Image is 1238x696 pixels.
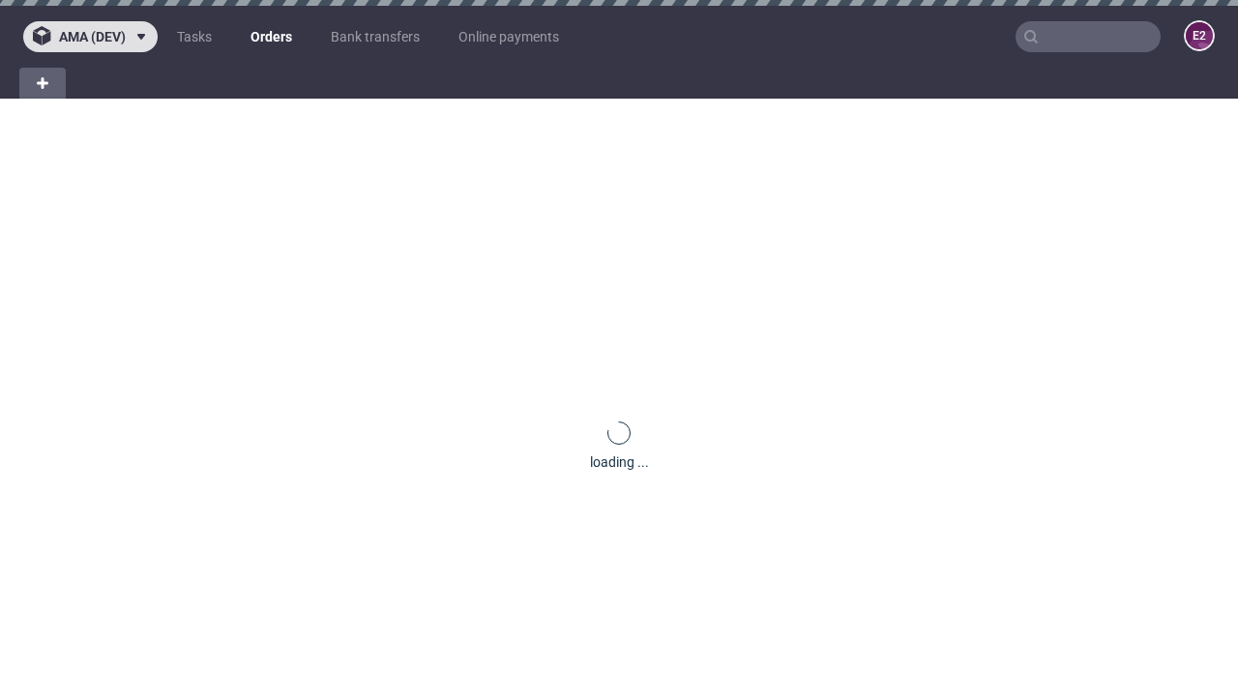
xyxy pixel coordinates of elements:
button: ama (dev) [23,21,158,52]
figcaption: e2 [1186,22,1213,49]
a: Tasks [165,21,223,52]
a: Online payments [447,21,571,52]
span: ama (dev) [59,30,126,43]
div: loading ... [590,452,649,472]
a: Bank transfers [319,21,431,52]
a: Orders [239,21,304,52]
